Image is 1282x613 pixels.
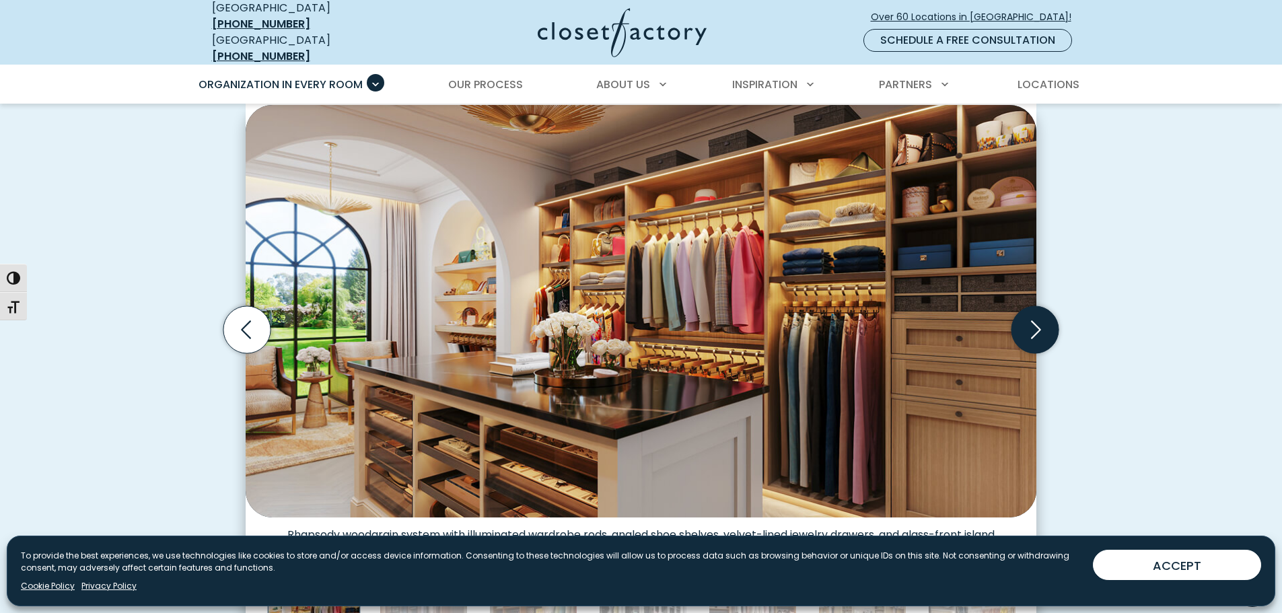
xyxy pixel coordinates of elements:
[1006,301,1064,359] button: Next slide
[871,10,1082,24] span: Over 60 Locations in [GEOGRAPHIC_DATA]!
[538,8,707,57] img: Closet Factory Logo
[870,5,1083,29] a: Over 60 Locations in [GEOGRAPHIC_DATA]!
[212,32,407,65] div: [GEOGRAPHIC_DATA]
[21,580,75,592] a: Cookie Policy
[596,77,650,92] span: About Us
[732,77,797,92] span: Inspiration
[212,16,310,32] a: [PHONE_NUMBER]
[21,550,1082,574] p: To provide the best experiences, we use technologies like cookies to store and/or access device i...
[189,66,1094,104] nav: Primary Menu
[212,48,310,64] a: [PHONE_NUMBER]
[199,77,363,92] span: Organization in Every Room
[81,580,137,592] a: Privacy Policy
[1093,550,1261,580] button: ACCEPT
[1018,77,1079,92] span: Locations
[246,105,1036,517] img: Custom dressing room Rhapsody woodgrain system with illuminated wardrobe rods, angled shoe shelve...
[246,517,1036,555] figcaption: Rhapsody woodgrain system with illuminated wardrobe rods, angled shoe shelves, velvet-lined jewel...
[448,77,523,92] span: Our Process
[879,77,932,92] span: Partners
[863,29,1072,52] a: Schedule a Free Consultation
[218,301,276,359] button: Previous slide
